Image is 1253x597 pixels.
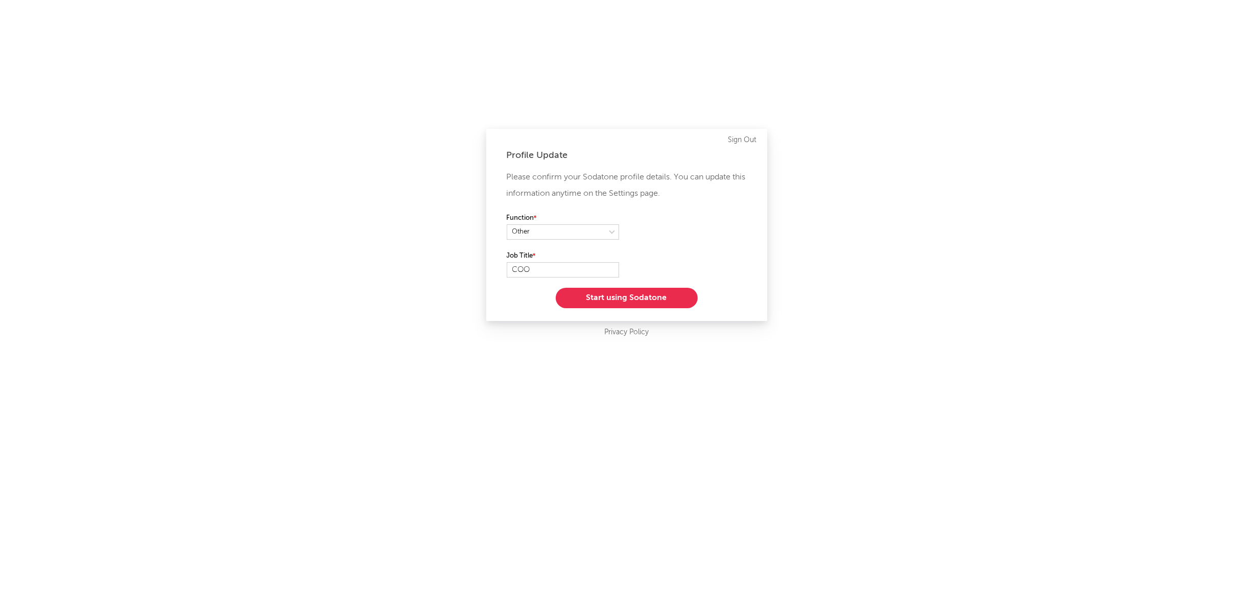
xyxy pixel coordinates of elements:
[728,134,757,146] a: Sign Out
[507,212,619,224] label: Function
[556,288,698,308] button: Start using Sodatone
[507,149,747,162] div: Profile Update
[507,169,747,202] p: Please confirm your Sodatone profile details. You can update this information anytime on the Sett...
[604,326,649,339] a: Privacy Policy
[507,250,619,262] label: Job Title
